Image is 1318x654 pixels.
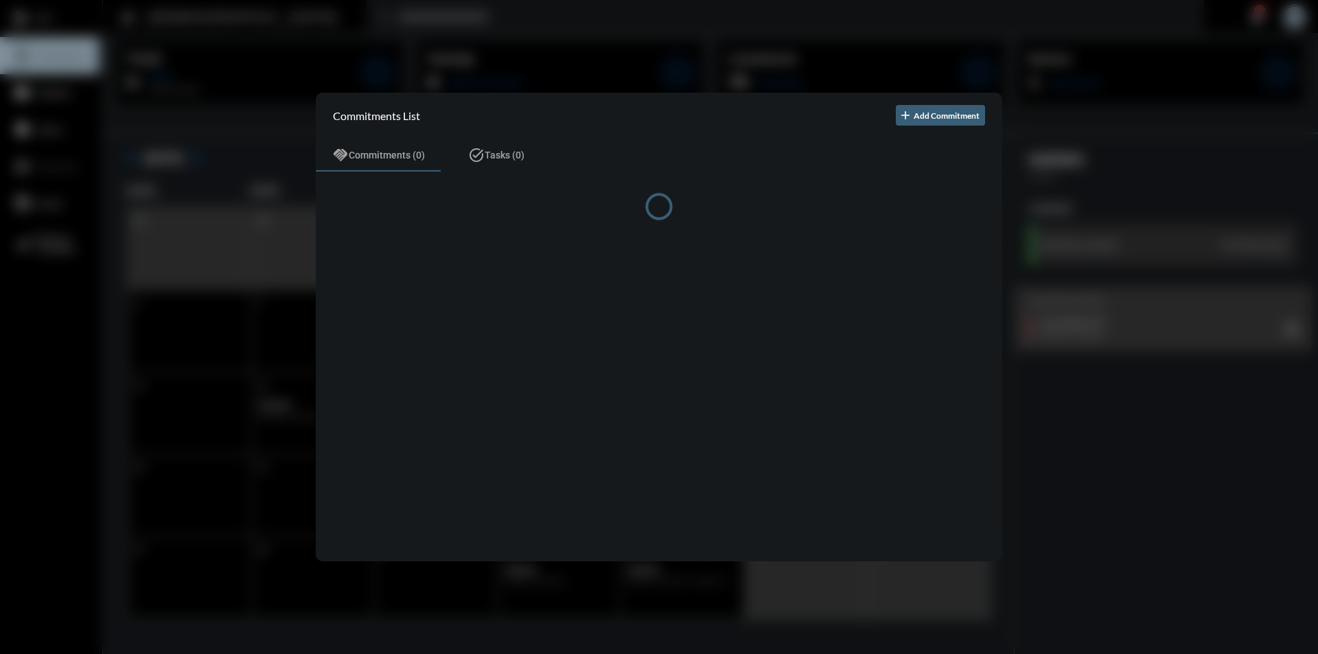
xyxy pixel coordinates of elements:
mat-icon: handshake [332,147,349,163]
mat-icon: add [899,108,912,122]
span: Tasks (0) [485,150,524,161]
mat-icon: task_alt [468,147,485,163]
button: Add Commitment [896,105,985,126]
h2: Commitments List [333,109,420,122]
span: Commitments (0) [349,150,425,161]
